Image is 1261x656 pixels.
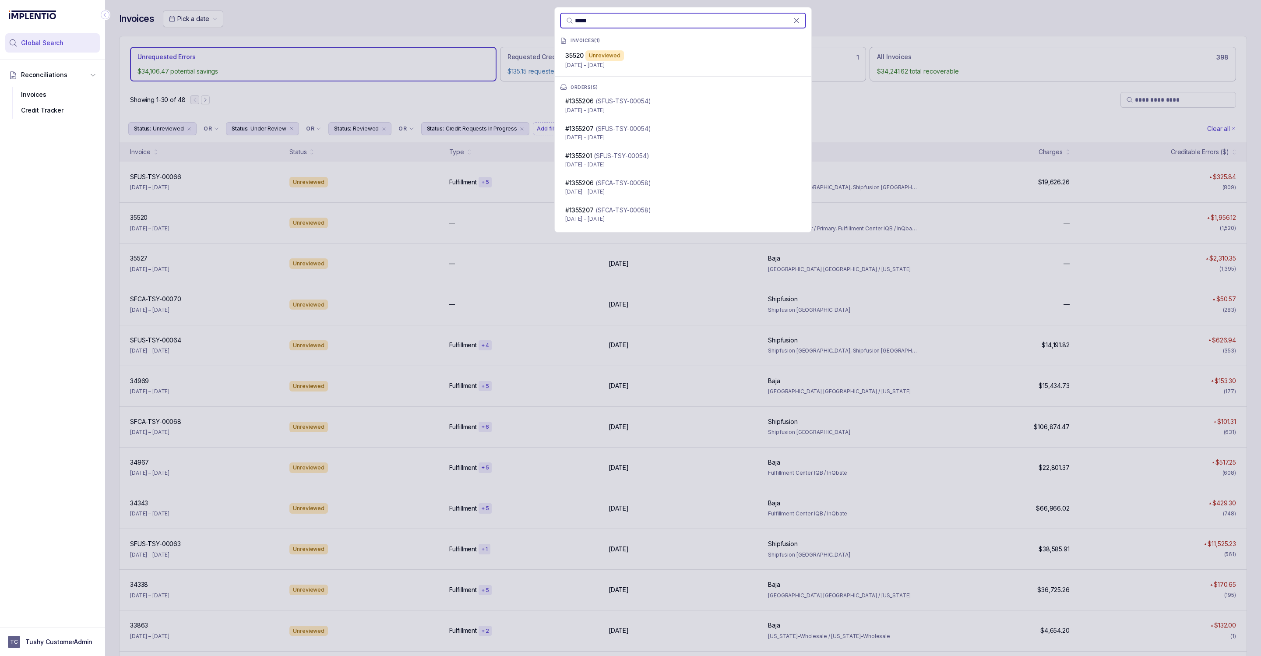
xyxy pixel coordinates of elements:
p: [DATE] - [DATE] [565,133,801,142]
div: Credit Tracker [12,102,93,118]
div: Invoices [12,87,93,102]
span: 35520 [571,152,590,159]
div: Reconciliations [5,85,100,120]
span: User initials [8,636,20,648]
p: (SFCA-TSY-00058) [595,179,651,187]
span: #1 6 [565,97,594,105]
p: [DATE] - [DATE] [565,106,801,115]
p: [DATE] - [DATE] [565,215,801,223]
p: (SFUS-TSY-00054) [595,97,651,106]
p: ORDERS ( 5 ) [571,85,598,90]
span: 35520 [571,125,590,132]
p: (SFUS-TSY-00054) [595,124,651,133]
span: 35520 [571,179,590,187]
span: Global Search [21,39,63,47]
p: INVOICES ( 1 ) [571,38,600,43]
button: User initialsTushy CustomerAdmin [8,636,97,648]
p: Tushy CustomerAdmin [25,638,92,646]
span: #1 7 [565,206,594,214]
p: (SFUS-TSY-00054) [594,152,649,160]
span: 35520 [571,206,590,214]
span: #1 6 [565,179,594,187]
p: [DATE] - [DATE] [565,187,801,196]
p: [DATE] - [DATE] [565,61,801,70]
span: #1 7 [565,125,594,132]
span: Reconciliations [21,71,67,79]
p: [DATE] - [DATE] [565,160,801,169]
p: (SFCA-TSY-00058) [595,206,651,215]
button: Reconciliations [5,65,100,85]
div: Unreviewed [585,50,624,61]
div: Collapse Icon [100,10,110,20]
span: 35520 [571,97,590,105]
span: 35520 [565,52,584,59]
span: #1 1 [565,152,592,159]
